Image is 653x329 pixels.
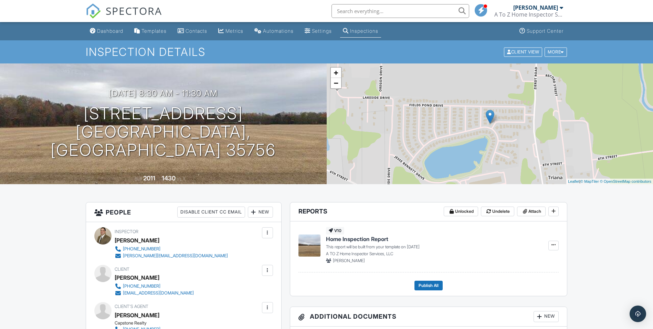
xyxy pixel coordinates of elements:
div: Client View [504,47,542,57]
h1: Inspection Details [86,46,568,58]
a: [PHONE_NUMBER] [115,246,228,252]
a: [EMAIL_ADDRESS][DOMAIN_NAME] [115,290,194,297]
div: More [545,47,567,57]
a: Client View [503,49,544,54]
a: Zoom in [331,68,341,78]
a: ‭[PHONE_NUMBER]‬ [115,283,194,290]
div: Dashboard [97,28,123,34]
div: Metrics [225,28,243,34]
div: New [534,311,559,322]
a: Zoom out [331,78,341,88]
div: [PERSON_NAME] [513,4,558,11]
a: Support Center [517,25,566,38]
div: Settings [312,28,332,34]
span: Built [135,176,142,181]
h3: People [86,202,281,222]
div: Inspections [350,28,378,34]
div: 1430 [162,175,176,182]
div: 2011 [143,175,155,182]
a: [PERSON_NAME] [115,310,159,320]
a: © OpenStreetMap contributors [600,179,651,183]
a: Inspections [340,25,381,38]
a: SPECTORA [86,9,162,24]
a: Contacts [175,25,210,38]
a: Dashboard [87,25,126,38]
a: Automations (Basic) [252,25,296,38]
div: A To Z Home Inspector Services, LLC [494,11,563,18]
div: New [248,207,273,218]
a: Metrics [215,25,246,38]
div: Templates [141,28,167,34]
div: | [566,179,653,185]
a: Settings [302,25,335,38]
a: © MapTiler [580,179,599,183]
span: sq. ft. [177,176,186,181]
a: Templates [131,25,169,38]
div: Disable Client CC Email [177,207,245,218]
div: [EMAIL_ADDRESS][DOMAIN_NAME] [123,290,194,296]
h1: [STREET_ADDRESS] [GEOGRAPHIC_DATA], [GEOGRAPHIC_DATA] 35756 [11,104,316,159]
div: [PERSON_NAME] [115,272,159,283]
div: [PERSON_NAME] [115,235,159,246]
img: The Best Home Inspection Software - Spectora [86,3,101,19]
h3: [DATE] 8:30 am - 11:30 am [109,89,218,98]
div: Automations [263,28,294,34]
h3: Additional Documents [290,307,567,327]
input: Search everything... [331,4,469,18]
span: Client's Agent [115,304,148,309]
div: [PHONE_NUMBER] [123,246,160,252]
span: Client [115,267,129,272]
span: SPECTORA [106,3,162,18]
div: [PERSON_NAME][EMAIL_ADDRESS][DOMAIN_NAME] [123,253,228,259]
div: Open Intercom Messenger [630,306,646,322]
div: Support Center [527,28,564,34]
div: Contacts [186,28,207,34]
a: Leaflet [568,179,579,183]
div: ‭[PHONE_NUMBER]‬ [123,283,160,289]
div: Capstone Realty [115,320,199,326]
span: Inspector [115,229,138,234]
a: [PERSON_NAME][EMAIL_ADDRESS][DOMAIN_NAME] [115,252,228,259]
